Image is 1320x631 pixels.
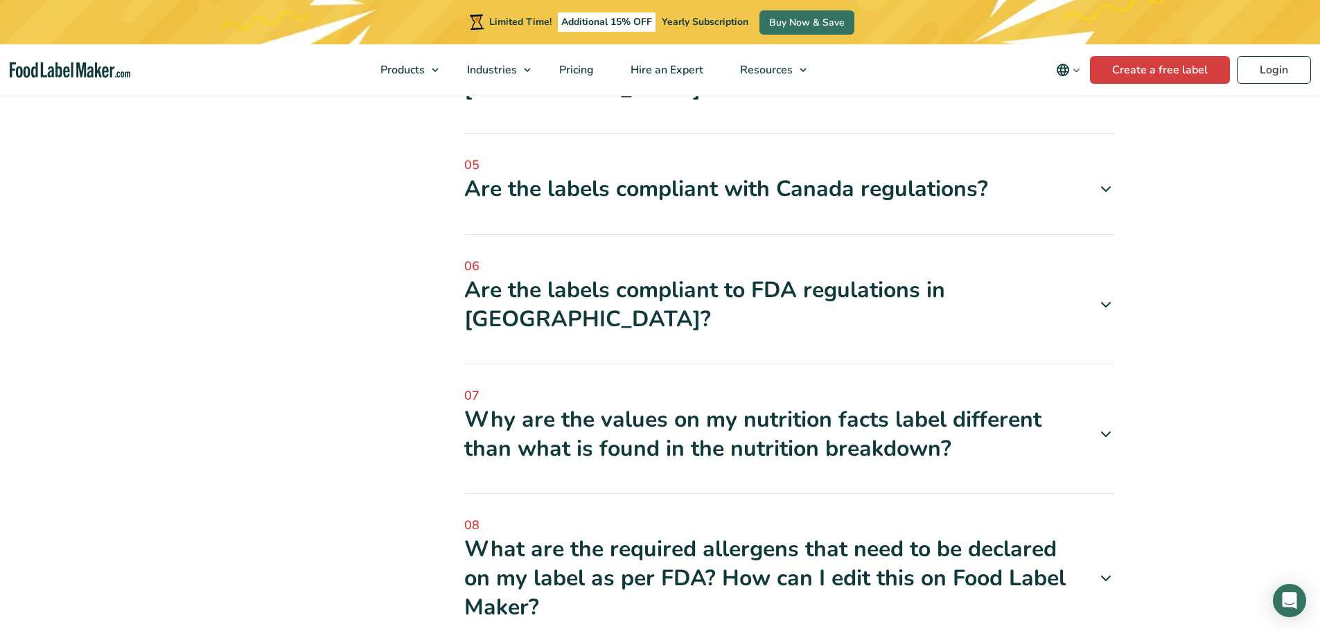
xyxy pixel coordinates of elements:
[464,386,1114,463] a: 07 Why are the values on my nutrition facts label different than what is found in the nutrition b...
[362,44,446,96] a: Products
[464,405,1114,463] div: Why are the values on my nutrition facts label different than what is found in the nutrition brea...
[464,535,1114,621] div: What are the required allergens that need to be declared on my label as per FDA? How can I edit t...
[626,62,705,78] span: Hire an Expert
[463,62,518,78] span: Industries
[662,15,748,28] span: Yearly Subscription
[722,44,813,96] a: Resources
[10,62,130,78] a: Food Label Maker homepage
[489,15,552,28] span: Limited Time!
[555,62,595,78] span: Pricing
[1273,584,1306,617] div: Open Intercom Messenger
[464,257,1114,276] span: 06
[613,44,719,96] a: Hire an Expert
[558,12,655,32] span: Additional 15% OFF
[464,45,1114,103] div: Are the nutrition facts labels compliant with Australia & [GEOGRAPHIC_DATA]?
[376,62,426,78] span: Products
[464,516,1114,621] a: 08 What are the required allergens that need to be declared on my label as per FDA? How can I edi...
[464,175,1114,204] div: Are the labels compliant with Canada regulations?
[464,26,1114,103] a: 04 Are the nutrition facts labels compliant with Australia & [GEOGRAPHIC_DATA]?
[464,156,1114,175] span: 05
[541,44,609,96] a: Pricing
[1090,56,1230,84] a: Create a free label
[464,156,1114,204] a: 05 Are the labels compliant with Canada regulations?
[736,62,794,78] span: Resources
[464,386,1114,405] span: 07
[464,516,1114,535] span: 08
[464,276,1114,333] div: Are the labels compliant to FDA regulations in [GEOGRAPHIC_DATA]?
[759,10,854,35] a: Buy Now & Save
[1046,56,1090,84] button: Change language
[1237,56,1311,84] a: Login
[464,257,1114,333] a: 06 Are the labels compliant to FDA regulations in [GEOGRAPHIC_DATA]?
[449,44,538,96] a: Industries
